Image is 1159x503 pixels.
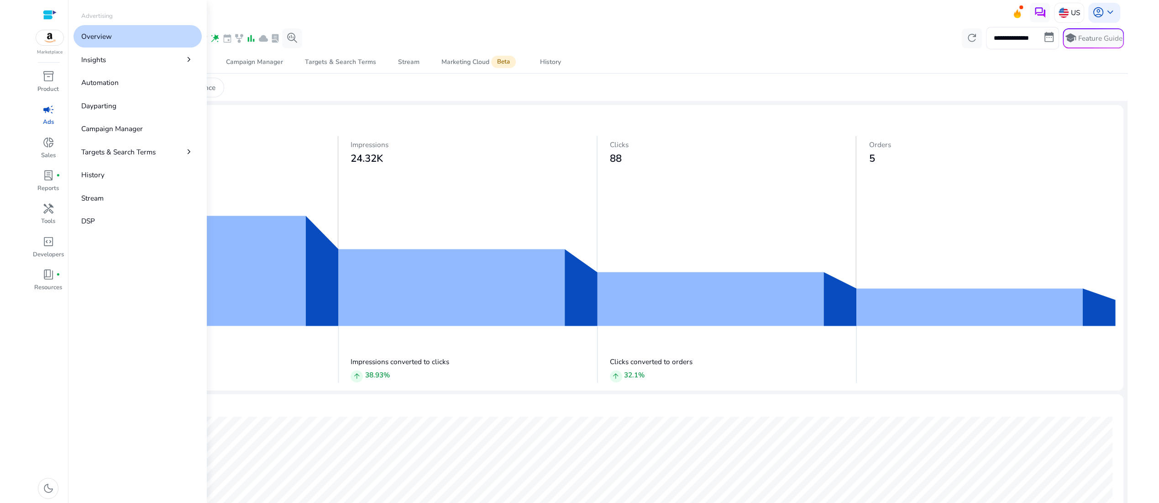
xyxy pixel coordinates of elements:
[258,33,268,43] span: cloud
[365,370,389,380] p: 38.93
[398,59,420,65] div: Stream
[226,59,283,65] div: Campaign Manager
[32,168,65,201] a: lab_profilefiber_manual_recordReports
[32,234,65,267] a: code_blocksDevelopers
[92,139,339,150] p: Ad spend
[869,152,875,165] span: 5
[43,118,54,127] p: Ads
[184,54,194,64] span: chevron_right
[1065,32,1076,44] span: school
[81,216,95,226] p: DSP
[351,139,598,150] p: Impressions
[351,356,598,367] p: Impressions converted to clicks
[42,169,54,181] span: lab_profile
[351,152,383,165] span: 24.32K
[42,203,54,215] span: handyman
[210,33,220,43] span: wand_stars
[42,236,54,248] span: code_blocks
[81,169,105,180] p: History
[353,372,361,381] span: arrow_upward
[32,267,65,300] a: book_4fiber_manual_recordResources
[32,201,65,233] a: handymanTools
[42,137,54,148] span: donut_small
[37,85,59,94] p: Product
[34,283,62,292] p: Resources
[81,101,116,111] p: Dayparting
[286,32,298,44] span: search_insights
[32,135,65,168] a: donut_smallSales
[79,116,1116,128] h4: Conversion Funnel
[869,139,1116,150] p: Orders
[32,69,65,101] a: inventory_2Product
[1092,6,1104,18] span: account_circle
[42,269,54,281] span: book_4
[37,184,59,193] p: Reports
[81,123,143,134] p: Campaign Manager
[81,12,113,21] p: Advertising
[81,54,106,65] p: Insights
[1063,28,1124,48] button: schoolFeature Guide
[234,33,244,43] span: family_history
[42,104,54,116] span: campaign
[56,273,60,277] span: fiber_manual_record
[81,31,112,42] p: Overview
[1070,5,1080,21] p: US
[42,70,54,82] span: inventory_2
[1104,6,1116,18] span: keyboard_arrow_down
[184,147,194,157] span: chevron_right
[81,193,104,203] p: Stream
[246,33,256,43] span: bar_chart
[36,30,63,45] img: amazon.svg
[282,28,302,48] button: search_insights
[1078,33,1122,43] p: Feature Guide
[270,33,280,43] span: lab_profile
[81,147,156,157] p: Targets & Search Terms
[383,370,389,380] span: %
[610,139,857,150] p: Clicks
[540,59,561,65] div: History
[222,33,232,43] span: event
[962,28,982,48] button: refresh
[491,56,516,68] span: Beta
[305,59,376,65] div: Targets & Search Terms
[56,174,60,178] span: fiber_manual_record
[33,250,64,259] p: Developers
[612,372,620,381] span: arrow_upward
[41,217,55,226] p: Tools
[32,101,65,134] a: campaignAds
[41,151,56,160] p: Sales
[966,32,978,44] span: refresh
[81,77,119,88] p: Automation
[79,405,1116,413] h5: Top of Funnel (TOF)
[37,49,63,56] p: Marketplace
[42,482,54,494] span: dark_mode
[624,370,645,380] p: 32.1
[610,356,857,367] p: Clicks converted to orders
[610,152,622,165] span: 88
[638,370,645,380] span: %
[441,58,518,66] div: Marketing Cloud
[1059,8,1069,18] img: us.svg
